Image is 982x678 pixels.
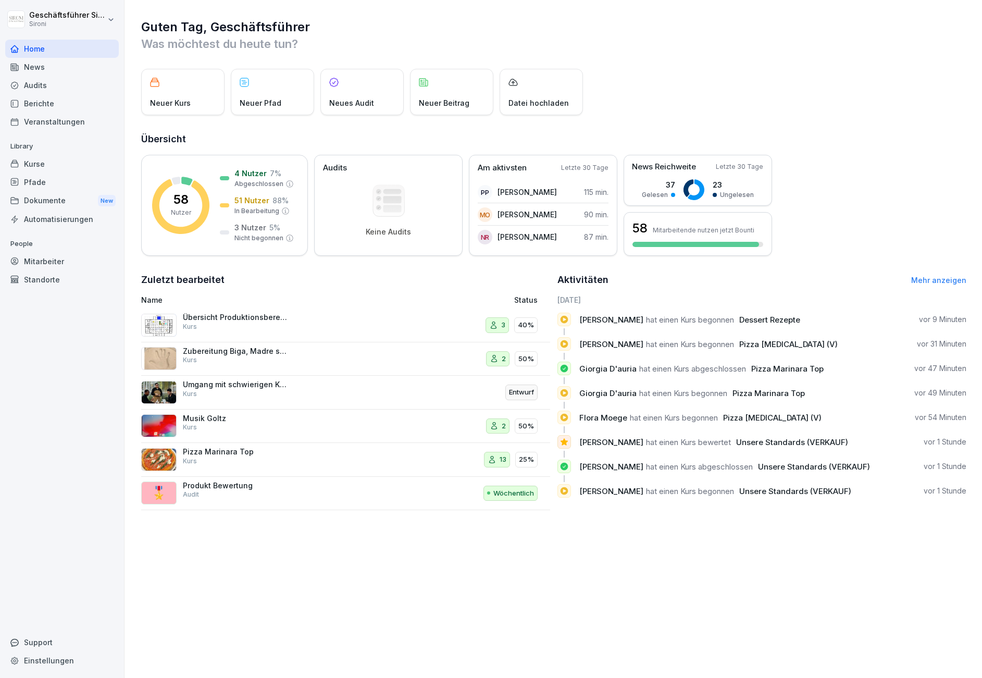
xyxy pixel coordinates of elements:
p: vor 31 Minuten [917,339,966,349]
div: New [98,195,116,207]
span: hat einen Kurs begonnen [630,413,718,423]
p: 115 min. [584,187,608,198]
a: Veranstaltungen [5,113,119,131]
p: Produkt Bewertung [183,481,287,490]
div: Automatisierungen [5,210,119,228]
a: Home [5,40,119,58]
p: Neues Audit [329,97,374,108]
span: hat einen Kurs begonnen [646,339,734,349]
span: Pizza [MEDICAL_DATA] (V) [739,339,838,349]
p: 3 Nutzer [234,222,266,233]
span: Pizza [MEDICAL_DATA] (V) [723,413,822,423]
img: yh4wz2vfvintp4rn1kv0mog4.png [141,414,177,437]
p: 50% [518,421,534,432]
span: Giorgia D'auria [579,364,637,374]
a: Kurse [5,155,119,173]
p: 2 [502,354,506,364]
p: 88 % [272,195,289,206]
img: ekvwbgorvm2ocewxw43lsusz.png [141,347,177,370]
p: Audit [183,490,199,499]
p: 40% [518,320,534,330]
p: Neuer Beitrag [419,97,469,108]
p: Letzte 30 Tage [716,162,763,171]
p: News Reichweite [632,161,696,173]
p: 23 [713,179,754,190]
h1: Guten Tag, Geschäftsführer [141,19,966,35]
p: Am aktivsten [478,162,527,174]
p: Was möchtest du heute tun? [141,35,966,52]
p: Kurs [183,355,197,365]
a: Mehr anzeigen [911,276,966,285]
span: [PERSON_NAME] [579,339,643,349]
span: [PERSON_NAME] [579,437,643,447]
span: hat einen Kurs begonnen [646,486,734,496]
span: Pizza Marinara Top [732,388,805,398]
p: Nutzer [171,208,191,217]
p: Name [141,294,397,305]
a: News [5,58,119,76]
div: PP [478,185,492,200]
p: People [5,236,119,252]
span: Dessert Rezepte [739,315,800,325]
a: 🎖️Produkt BewertungAuditWöchentlich [141,477,550,511]
p: Nicht begonnen [234,233,283,243]
a: Berichte [5,94,119,113]
div: MO [478,207,492,222]
span: hat einen Kurs abgeschlossen [639,364,746,374]
p: Pizza Marinara Top [183,447,287,457]
div: Support [5,633,119,651]
div: Standorte [5,270,119,289]
p: [PERSON_NAME] [498,231,557,242]
h6: [DATE] [557,294,966,305]
a: Mitarbeiter [5,252,119,270]
a: Musik GoltzKurs250% [141,410,550,443]
p: Entwurf [509,387,534,398]
p: Kurs [183,423,197,432]
p: 51 Nutzer [234,195,269,206]
p: Sironi [29,20,105,28]
p: 87 min. [584,231,608,242]
p: Abgeschlossen [234,179,283,189]
p: Umgang mit schwierigen Kunden [183,380,287,389]
span: Unsere Standards (VERKAUF) [739,486,851,496]
a: Pizza Marinara TopKurs1325% [141,443,550,477]
a: Zubereitung Biga, Madre solida, madre liquidaKurs250% [141,342,550,376]
p: 🎖️ [151,484,167,502]
p: 7 % [270,168,281,179]
span: hat einen Kurs begonnen [639,388,727,398]
p: Zubereitung Biga, Madre solida, madre liquida [183,347,287,356]
span: [PERSON_NAME] [579,486,643,496]
p: Ungelesen [720,190,754,200]
p: 13 [500,454,506,465]
span: hat einen Kurs abgeschlossen [646,462,753,472]
a: DokumenteNew [5,191,119,211]
p: Status [514,294,538,305]
h2: Zuletzt bearbeitet [141,273,550,287]
img: yywuv9ckt9ax3nq56adns8w7.png [141,314,177,337]
p: 58 [173,193,189,206]
p: Mitarbeitende nutzen jetzt Bounti [653,226,754,234]
div: Dokumente [5,191,119,211]
p: Kurs [183,457,197,466]
p: 5 % [269,222,280,233]
a: Einstellungen [5,651,119,670]
span: [PERSON_NAME] [579,315,643,325]
p: Neuer Kurs [150,97,191,108]
p: [PERSON_NAME] [498,209,557,220]
span: Unsere Standards (VERKAUF) [736,437,848,447]
p: Wöchentlich [493,488,534,499]
span: Giorgia D'auria [579,388,637,398]
p: vor 1 Stunde [924,461,966,472]
a: Audits [5,76,119,94]
p: Letzte 30 Tage [561,163,608,172]
p: vor 1 Stunde [924,486,966,496]
h2: Aktivitäten [557,273,608,287]
p: Musik Goltz [183,414,287,423]
p: Keine Audits [366,227,411,237]
img: ibmq16c03v2u1873hyb2ubud.png [141,381,177,404]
